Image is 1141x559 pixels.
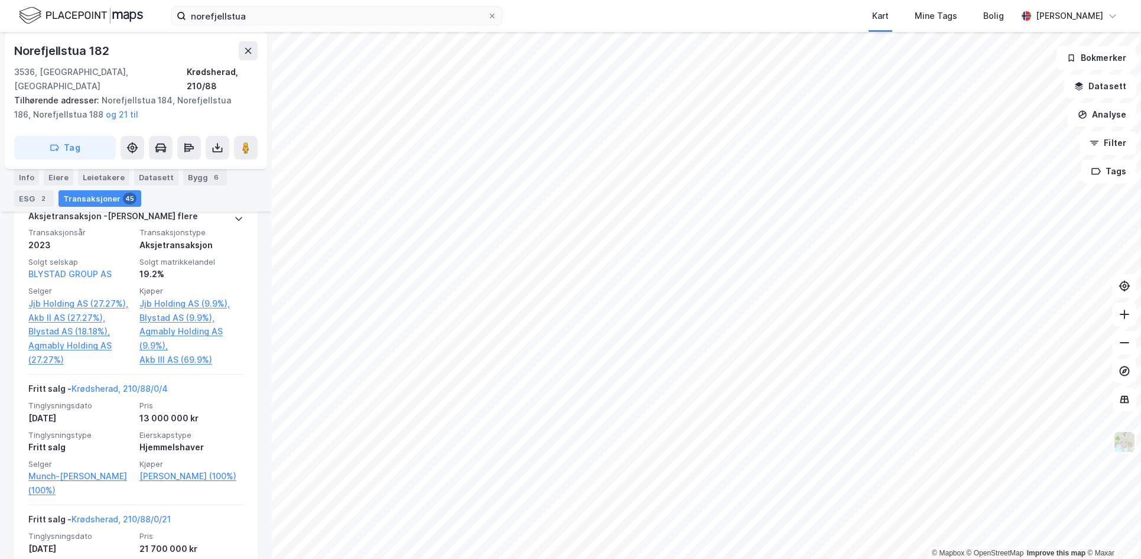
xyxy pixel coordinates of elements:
span: Tinglysningsdato [28,401,132,411]
a: Munch-[PERSON_NAME] (100%) [28,469,132,498]
span: Kjøper [139,286,243,296]
div: Fritt salg [28,440,132,454]
div: Kart [872,9,889,23]
div: Fritt salg - [28,382,168,401]
div: ESG [14,190,54,207]
span: Transaksjonsår [28,227,132,238]
div: Hjemmelshaver [139,440,243,454]
div: Eiere [44,169,73,186]
a: OpenStreetMap [967,549,1024,557]
span: Selger [28,286,132,296]
div: Norefjellstua 184, Norefjellstua 186, Norefjellstua 188 [14,93,248,122]
span: Transaksjonstype [139,227,243,238]
div: 45 [123,193,136,204]
div: 2023 [28,238,132,252]
div: Krødsherad, 210/88 [187,65,258,93]
button: Datasett [1064,74,1136,98]
a: Krødsherad, 210/88/0/4 [71,383,168,394]
div: 2 [37,193,49,204]
div: Datasett [134,169,178,186]
a: Improve this map [1027,549,1085,557]
div: 13 000 000 kr [139,411,243,425]
div: [PERSON_NAME] [1036,9,1103,23]
img: logo.f888ab2527a4732fd821a326f86c7f29.svg [19,5,143,26]
button: Tag [14,136,116,160]
div: 3536, [GEOGRAPHIC_DATA], [GEOGRAPHIC_DATA] [14,65,187,93]
a: Krødsherad, 210/88/0/21 [71,514,171,524]
iframe: Chat Widget [1082,502,1141,559]
div: Aksjetransaksjon - [PERSON_NAME] flere [28,209,198,228]
span: Tinglysningstype [28,430,132,440]
input: Søk på adresse, matrikkel, gårdeiere, leietakere eller personer [186,7,487,25]
div: [DATE] [28,411,132,425]
div: Kontrollprogram for chat [1082,502,1141,559]
span: Selger [28,459,132,469]
a: Jjb Holding AS (27.27%), [28,297,132,311]
div: Leietakere [78,169,129,186]
div: Fritt salg - [28,512,171,531]
div: Aksjetransaksjon [139,238,243,252]
img: Z [1113,431,1136,453]
div: Norefjellstua 182 [14,41,112,60]
a: Agmably Holding AS (27.27%) [28,339,132,367]
span: Kjøper [139,459,243,469]
span: Pris [139,401,243,411]
span: Tinglysningsdato [28,531,132,541]
div: Mine Tags [915,9,957,23]
span: Solgt selskap [28,257,132,267]
div: Bolig [983,9,1004,23]
a: Mapbox [932,549,964,557]
div: 6 [210,171,222,183]
div: 19.2% [139,267,243,281]
button: Tags [1081,160,1136,183]
a: Agmably Holding AS (9.9%), [139,324,243,353]
a: Blystad AS (9.9%), [139,311,243,325]
a: Blystad AS (18.18%), [28,324,132,339]
button: Bokmerker [1057,46,1136,70]
div: [DATE] [28,542,132,556]
span: Eierskapstype [139,430,243,440]
div: Transaksjoner [58,190,141,207]
a: Akb II AS (27.27%), [28,311,132,325]
span: Tilhørende adresser: [14,95,102,105]
div: 21 700 000 kr [139,542,243,556]
span: Pris [139,531,243,541]
div: Bygg [183,169,227,186]
a: Jjb Holding AS (9.9%), [139,297,243,311]
a: Akb III AS (69.9%) [139,353,243,367]
div: Info [14,169,39,186]
a: [PERSON_NAME] (100%) [139,469,243,483]
span: Solgt matrikkelandel [139,257,243,267]
button: Filter [1080,131,1136,155]
a: BLYSTAD GROUP AS [28,269,112,279]
button: Analyse [1068,103,1136,126]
